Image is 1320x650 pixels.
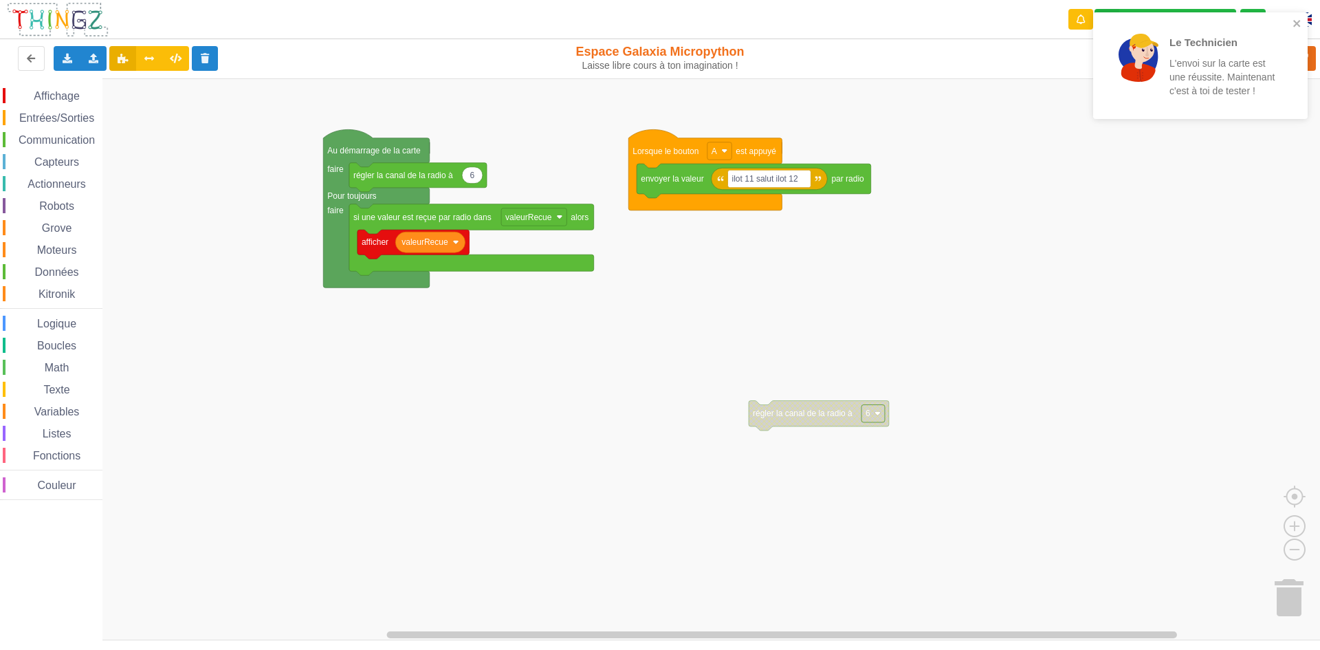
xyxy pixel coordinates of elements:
text: par radio [831,174,864,184]
img: thingz_logo.png [6,1,109,38]
text: valeurRecue [505,212,552,221]
span: Couleur [36,479,78,491]
span: Listes [41,428,74,440]
span: Logique [35,318,78,329]
div: Laisse libre cours à ton imagination ! [545,60,775,72]
text: afficher [362,237,388,247]
text: 6 [866,409,870,418]
text: A [712,146,717,155]
div: Ta base fonctionne bien ! [1094,9,1236,30]
span: Entrées/Sorties [17,112,96,124]
text: faire [327,164,344,174]
span: Kitronik [36,288,77,300]
text: faire [327,206,344,215]
text: Au démarrage de la carte [327,146,421,155]
span: Données [33,266,81,278]
span: Variables [32,406,82,418]
text: envoyer la valeur [641,174,703,184]
span: Grove [40,222,74,234]
span: Actionneurs [25,178,88,190]
text: Pour toujours [327,191,376,201]
text: 6 [470,171,475,180]
span: Affichage [32,90,81,102]
span: Texte [41,384,71,396]
span: Capteurs [32,156,81,168]
text: si une valeur est reçue par radio dans [353,212,492,221]
p: Le Technicien [1169,35,1277,50]
div: Espace Galaxia Micropython [545,44,775,72]
text: régler la canal de la radio à [753,409,852,418]
text: Lorsque le bouton [632,146,698,155]
span: Communication [16,134,97,146]
p: L'envoi sur la carte est une réussite. Maintenant c'est à toi de tester ! [1169,56,1277,98]
span: Boucles [35,340,78,351]
span: Robots [37,200,76,212]
text: valeurRecue [401,237,448,247]
span: Math [43,362,71,373]
text: est appuyé [736,146,776,155]
text: alors [571,212,588,221]
span: Fonctions [31,450,82,462]
span: Moteurs [35,244,79,256]
text: ilot 11 salut ilot 12 [732,174,798,184]
button: close [1292,18,1302,31]
text: régler la canal de la radio à [353,171,453,180]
